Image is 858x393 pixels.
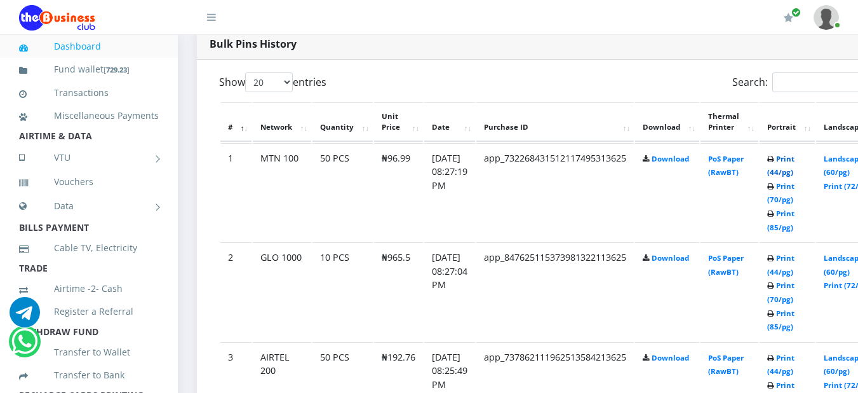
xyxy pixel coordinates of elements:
[374,102,423,142] th: Unit Price: activate to sort column ascending
[253,242,311,341] td: GLO 1000
[476,102,634,142] th: Purchase ID: activate to sort column ascending
[19,55,159,85] a: Fund wallet[729.23]
[700,102,758,142] th: Thermal Printer: activate to sort column ascending
[312,143,373,242] td: 50 PCS
[19,167,159,197] a: Vouchers
[767,209,794,232] a: Print (85/pg)
[19,338,159,367] a: Transfer to Wallet
[19,101,159,130] a: Miscellaneous Payments
[767,280,794,304] a: Print (70/pg)
[210,37,297,51] strong: Bulk Pins History
[19,32,159,61] a: Dashboard
[424,143,475,242] td: [DATE] 08:27:19 PM
[708,253,744,277] a: PoS Paper (RawBT)
[19,142,159,174] a: VTU
[220,143,251,242] td: 1
[19,274,159,303] a: Airtime -2- Cash
[219,72,326,92] label: Show entries
[10,307,40,327] a: Chat for support
[424,242,475,341] td: [DATE] 08:27:04 PM
[476,242,634,341] td: app_847625115373981322113625
[11,336,37,357] a: Chat for support
[767,154,794,177] a: Print (44/pg)
[374,242,423,341] td: ₦965.5
[767,308,794,332] a: Print (85/pg)
[784,13,793,23] i: Renew/Upgrade Subscription
[220,242,251,341] td: 2
[791,8,801,17] span: Renew/Upgrade Subscription
[19,361,159,390] a: Transfer to Bank
[253,102,311,142] th: Network: activate to sort column ascending
[220,102,251,142] th: #: activate to sort column descending
[19,297,159,326] a: Register a Referral
[312,242,373,341] td: 10 PCS
[814,5,839,30] img: User
[374,143,423,242] td: ₦96.99
[635,102,699,142] th: Download: activate to sort column ascending
[652,253,689,263] a: Download
[253,143,311,242] td: MTN 100
[245,72,293,92] select: Showentries
[652,154,689,163] a: Download
[767,253,794,277] a: Print (44/pg)
[708,154,744,177] a: PoS Paper (RawBT)
[760,102,815,142] th: Portrait: activate to sort column ascending
[19,233,159,263] a: Cable TV, Electricity
[424,102,475,142] th: Date: activate to sort column ascending
[767,181,794,205] a: Print (70/pg)
[104,65,130,74] small: [ ]
[106,65,127,74] b: 729.23
[767,353,794,376] a: Print (44/pg)
[19,5,95,31] img: Logo
[476,143,634,242] td: app_732268431512117495313625
[708,353,744,376] a: PoS Paper (RawBT)
[19,78,159,107] a: Transactions
[19,190,159,222] a: Data
[312,102,373,142] th: Quantity: activate to sort column ascending
[652,353,689,362] a: Download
